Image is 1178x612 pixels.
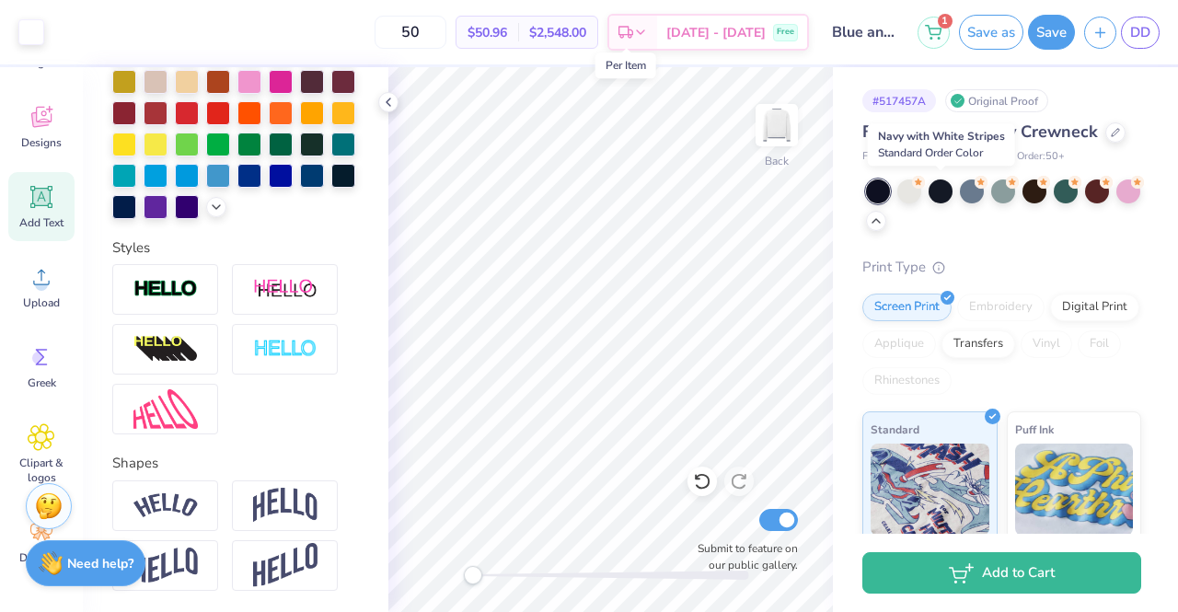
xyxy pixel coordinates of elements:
span: Add Text [19,215,64,230]
img: Negative Space [253,339,318,360]
div: Embroidery [957,294,1045,321]
button: 1 [918,17,950,49]
span: Puff Ink [1015,420,1054,439]
input: Untitled Design [818,14,908,51]
img: 3D Illusion [133,335,198,364]
img: Arc [133,493,198,518]
a: DD [1121,17,1160,49]
div: # 517457A [862,89,936,112]
div: Print Type [862,257,1141,278]
span: $2,548.00 [529,23,586,42]
div: Per Item [595,52,656,78]
input: – – [375,16,446,49]
span: 1 [938,14,953,29]
label: Shapes [112,453,158,474]
span: Free [777,26,794,39]
span: Standard [871,420,919,439]
span: Decorate [19,550,64,565]
button: Save as [959,15,1023,50]
div: Screen Print [862,294,952,321]
span: Upload [23,295,60,310]
div: Back [765,153,789,169]
div: Accessibility label [464,566,482,584]
span: Greek [28,375,56,390]
img: Puff Ink [1015,444,1134,536]
img: Standard [871,444,989,536]
img: Arch [253,488,318,523]
button: Save [1028,15,1075,50]
img: Shadow [253,278,318,301]
span: Clipart & logos [11,456,72,485]
div: Navy with White Stripes [868,123,1015,166]
span: $50.96 [468,23,507,42]
button: Add to Cart [862,552,1141,594]
img: Rise [253,543,318,588]
span: Designs [21,135,62,150]
div: Foil [1078,330,1121,358]
span: Standard Order Color [878,145,983,160]
img: Flag [133,548,198,583]
img: Free Distort [133,389,198,429]
div: Transfers [941,330,1015,358]
div: Applique [862,330,936,358]
span: DD [1130,22,1150,43]
label: Styles [112,237,150,259]
div: Digital Print [1050,294,1139,321]
span: [DATE] - [DATE] [666,23,766,42]
div: Original Proof [945,89,1048,112]
img: Back [758,107,795,144]
div: Vinyl [1021,330,1072,358]
strong: Need help? [67,555,133,572]
div: Rhinestones [862,367,952,395]
img: Stroke [133,279,198,300]
label: Submit to feature on our public gallery. [687,540,798,573]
